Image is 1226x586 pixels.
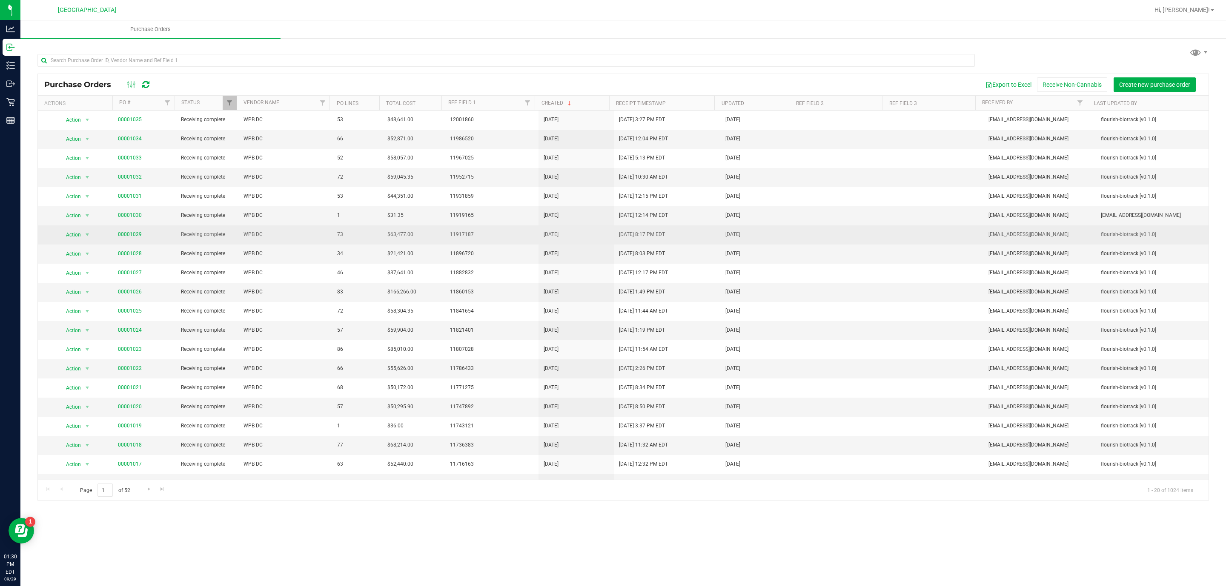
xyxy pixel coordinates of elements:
[20,20,281,38] a: Purchase Orders
[387,326,413,334] span: $59,904.00
[243,269,327,277] span: WPB DC
[337,326,377,334] span: 57
[4,576,17,582] p: 09/29
[243,441,327,449] span: WPB DC
[889,100,917,106] a: Ref Field 3
[544,384,559,392] span: [DATE]
[82,420,92,432] span: select
[387,384,413,392] span: $50,172.00
[450,192,534,200] span: 11931859
[82,478,92,489] span: select
[386,100,415,106] a: Total Cost
[1101,326,1203,334] span: flourish-biotrack [v0.1.0]
[1101,441,1203,449] span: flourish-biotrack [v0.1.0]
[118,404,142,410] a: 00001020
[243,326,327,334] span: WPB DC
[619,269,668,277] span: [DATE] 12:17 PM EDT
[82,324,92,336] span: select
[73,484,137,497] span: Page of 52
[181,211,233,219] span: Receiving complete
[118,174,142,180] a: 00001032
[988,403,1091,411] span: [EMAIL_ADDRESS][DOMAIN_NAME]
[118,442,142,448] a: 00001018
[118,117,142,122] a: 00001035
[181,403,233,411] span: Receiving complete
[619,192,668,200] span: [DATE] 12:15 PM EDT
[181,230,233,239] span: Receiving complete
[337,269,377,277] span: 46
[1101,422,1203,430] span: flourish-biotrack [v0.1.0]
[58,133,81,145] span: Action
[58,152,81,164] span: Action
[58,363,81,375] span: Action
[337,154,377,162] span: 52
[181,326,233,334] span: Receiving complete
[1094,100,1137,106] a: Last Updated By
[544,211,559,219] span: [DATE]
[181,154,233,162] span: Receiving complete
[450,422,534,430] span: 11743121
[1101,250,1203,258] span: flourish-biotrack [v0.1.0]
[387,230,413,239] span: $63,477.00
[387,192,413,200] span: $44,351.00
[82,210,92,222] span: select
[6,80,15,88] inline-svg: Outbound
[544,422,559,430] span: [DATE]
[619,135,668,143] span: [DATE] 12:04 PM EDT
[988,345,1091,353] span: [EMAIL_ADDRESS][DOMAIN_NAME]
[988,288,1091,296] span: [EMAIL_ADDRESS][DOMAIN_NAME]
[725,326,740,334] span: [DATE]
[988,269,1091,277] span: [EMAIL_ADDRESS][DOMAIN_NAME]
[243,230,327,239] span: WPB DC
[544,441,559,449] span: [DATE]
[544,192,559,200] span: [DATE]
[387,403,413,411] span: $50,295.90
[544,154,559,162] span: [DATE]
[988,154,1091,162] span: [EMAIL_ADDRESS][DOMAIN_NAME]
[450,269,534,277] span: 11882832
[544,326,559,334] span: [DATE]
[725,230,740,239] span: [DATE]
[725,154,740,162] span: [DATE]
[988,135,1091,143] span: [EMAIL_ADDRESS][DOMAIN_NAME]
[619,288,665,296] span: [DATE] 1:49 PM EDT
[160,96,175,110] a: Filter
[1114,77,1196,92] button: Create new purchase order
[58,344,81,356] span: Action
[118,423,142,429] a: 00001019
[82,344,92,356] span: select
[619,460,668,468] span: [DATE] 12:32 PM EDT
[982,100,1013,105] a: Received By
[243,364,327,373] span: WPB DC
[243,135,327,143] span: WPB DC
[541,100,573,106] a: Created
[6,98,15,106] inline-svg: Retail
[337,211,377,219] span: 1
[1101,403,1203,411] span: flourish-biotrack [v0.1.0]
[450,364,534,373] span: 11786433
[988,364,1091,373] span: [EMAIL_ADDRESS][DOMAIN_NAME]
[544,403,559,411] span: [DATE]
[1101,154,1203,162] span: flourish-biotrack [v0.1.0]
[544,269,559,277] span: [DATE]
[725,250,740,258] span: [DATE]
[387,269,413,277] span: $37,641.00
[450,173,534,181] span: 11952715
[725,441,740,449] span: [DATE]
[119,100,130,105] a: PO #
[619,154,665,162] span: [DATE] 5:13 PM EDT
[37,54,975,67] input: Search Purchase Order ID, Vendor Name and Ref Field 1
[450,211,534,219] span: 11919165
[619,230,665,239] span: [DATE] 8:17 PM EDT
[181,307,233,315] span: Receiving complete
[619,364,665,373] span: [DATE] 2:26 PM EDT
[619,211,668,219] span: [DATE] 12:14 PM EDT
[58,382,81,394] span: Action
[725,288,740,296] span: [DATE]
[450,250,534,258] span: 11896720
[58,478,81,489] span: Action
[58,324,81,336] span: Action
[315,96,329,110] a: Filter
[725,460,740,468] span: [DATE]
